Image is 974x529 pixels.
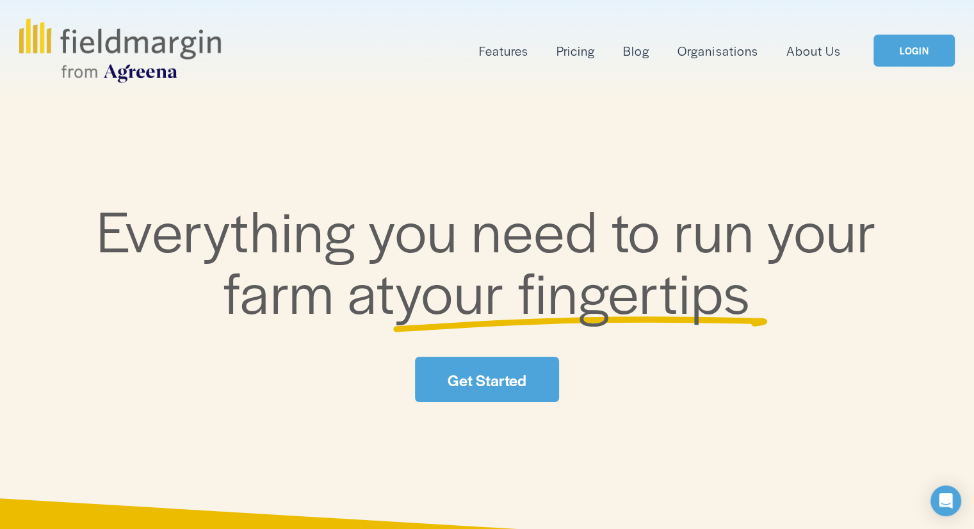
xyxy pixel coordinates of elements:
a: folder dropdown [479,40,528,61]
a: Organisations [678,40,758,61]
a: About Us [786,40,841,61]
a: LOGIN [873,35,954,67]
span: Everything you need to run your farm at [97,189,890,330]
a: Blog [623,40,649,61]
a: Get Started [415,357,558,402]
a: Pricing [556,40,595,61]
span: Features [479,42,528,60]
span: your fingertips [395,250,751,330]
img: fieldmargin.com [19,19,220,83]
div: Open Intercom Messenger [930,485,961,516]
